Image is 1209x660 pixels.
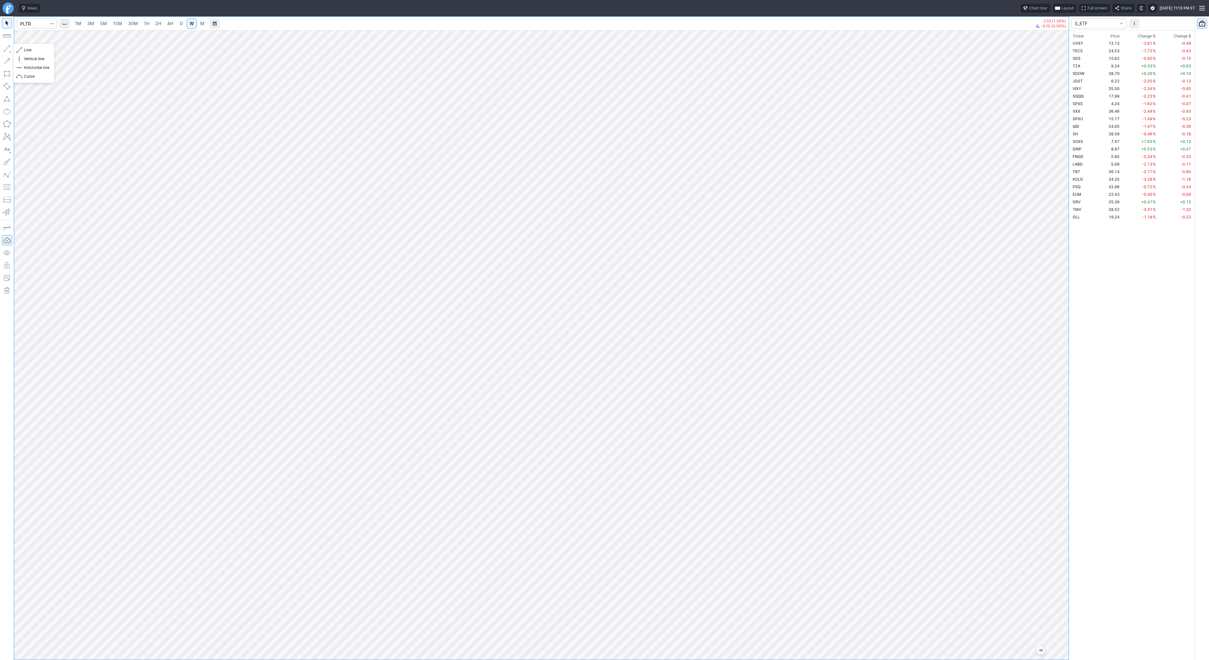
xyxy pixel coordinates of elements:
[1142,154,1152,159] span: -5.34
[1029,5,1047,11] span: Chart tour
[1153,162,1156,166] span: %
[2,285,12,296] button: Remove all autosaved drawings
[1098,54,1121,62] td: 15.62
[113,21,122,26] span: 15M
[1098,145,1121,153] td: 8.97
[1073,71,1085,76] span: SDOW
[190,21,194,26] span: W
[144,21,149,26] span: 1H
[100,21,107,26] span: 5M
[1098,92,1121,100] td: 17.99
[200,21,204,26] span: M
[1021,4,1050,13] button: Chart tour
[1073,48,1083,53] span: TECS
[1153,64,1156,68] span: %
[1153,154,1156,159] span: %
[1142,79,1152,83] span: -2.05
[1153,124,1156,129] span: %
[1098,190,1121,198] td: 22.43
[1153,116,1156,121] span: %
[1098,100,1121,107] td: 4.24
[2,169,12,179] button: Elliott waves
[1153,86,1156,91] span: %
[1142,132,1152,136] span: -0.46
[1142,177,1152,182] span: -3.28
[1073,184,1081,189] span: PSQ
[2,223,12,233] button: Drawing mode: Single
[1079,4,1110,13] button: Full screen
[1142,184,1152,189] span: -0.72
[1153,48,1156,53] span: %
[1142,116,1152,121] span: -1.49
[1153,94,1156,99] span: %
[1142,192,1152,197] span: -0.40
[48,19,56,29] button: Search
[1098,183,1121,190] td: 32.96
[24,73,49,80] span: Curve
[1098,130,1121,138] td: 38.59
[1181,215,1191,219] span: -0.23
[2,81,12,91] button: Rotated rectangle
[1153,41,1156,46] span: %
[176,19,186,29] a: D
[1073,56,1081,61] span: SDS
[1098,85,1121,92] td: 35.50
[1181,48,1191,53] span: -0.43
[2,56,12,66] button: Arrow
[2,235,12,245] button: Drawings Autosave: On
[1098,77,1121,85] td: 6.22
[1180,139,1191,144] span: +0.12
[2,106,12,116] button: Ellipse
[2,207,12,217] button: Anchored VWAP
[24,65,49,71] span: Horizontal line
[1061,5,1074,11] span: Layout
[84,19,97,29] a: 3M
[2,132,12,142] button: XABCD
[1098,115,1121,122] td: 15.17
[75,21,81,26] span: 1M
[210,19,220,29] button: Range
[1153,56,1156,61] span: %
[1153,215,1156,219] span: %
[1153,147,1156,151] span: %
[1181,56,1191,61] span: -0.15
[1053,4,1076,13] button: Layout
[1138,33,1156,39] span: Change %
[2,248,12,258] button: Hide drawings
[1153,177,1156,182] span: %
[1142,56,1152,61] span: -0.95
[1142,101,1152,106] span: -1.62
[72,19,84,29] a: 1M
[1153,79,1156,83] span: %
[1087,5,1107,11] span: Full screen
[1181,192,1191,197] span: -0.09
[1142,86,1152,91] span: -2.34
[1153,71,1156,76] span: %
[2,31,12,41] button: Measure
[1180,71,1191,76] span: +0.10
[1181,184,1191,189] span: -0.24
[1073,41,1083,46] span: UVXY
[2,43,12,54] button: Line
[1153,139,1156,144] span: %
[1141,64,1152,68] span: +0.33
[1112,4,1134,13] button: Share
[1073,86,1081,91] span: VIXY
[1073,200,1081,204] span: DRV
[1153,101,1156,106] span: %
[1181,94,1191,99] span: -0.41
[1041,24,1066,28] span: -0.10 (0.06%)
[167,21,173,26] span: 4H
[1142,48,1152,53] span: -1.72
[1141,200,1152,204] span: +0.47
[1098,206,1121,213] td: 38.52
[2,94,12,104] button: Triangle
[1153,184,1156,189] span: %
[152,19,164,29] a: 2H
[2,69,12,79] button: Rectangle
[1073,124,1079,129] span: QID
[24,47,49,53] span: Line
[1180,200,1191,204] span: +0.12
[24,56,49,62] span: Vertical line
[125,19,141,29] a: 30M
